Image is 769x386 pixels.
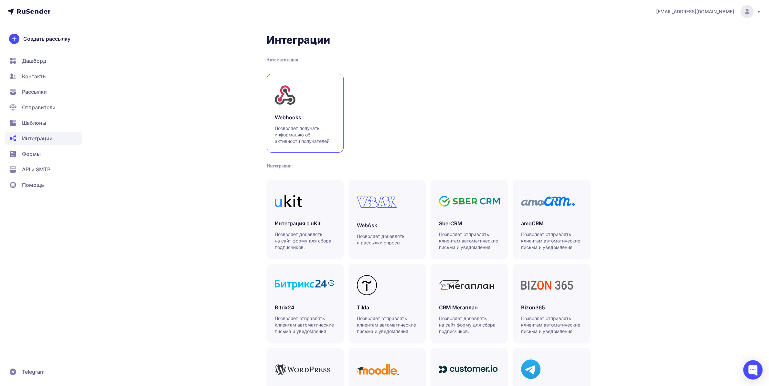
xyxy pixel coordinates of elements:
[22,88,47,96] span: Рассылки
[267,74,344,153] a: WebhooksПозволяет получать информацию об активности получателей.
[22,72,47,80] span: Контакты
[275,220,336,227] h3: Интеграция с uKit
[439,231,500,251] p: Позволяет отправлять клиентам автоматические письма и уведомления
[349,180,426,259] a: WebAskПозволяет добавлять в рассылки опросы.
[357,221,418,229] h3: WebAsk
[275,231,336,251] p: Позволяет добавлять на сайт форму для сбора подписчиков.
[22,103,56,111] span: Отправители
[513,264,590,343] a: Bizon365Позволяет отправлять клиентам автоматические письма и уведомления
[5,365,82,378] a: Telegram
[275,315,336,335] p: Позволяет отправлять клиентам автоматические письма и уведомления
[357,233,418,246] p: Позволяет добавлять в рассылки опросы.
[521,315,582,335] p: Позволяет отправлять клиентам автоматические письма и уведомления
[23,35,70,43] span: Создать рассылку
[22,181,44,189] span: Помощь
[439,315,500,335] p: Позволяет добавлять на сайт форму для сбора подписчиков.
[275,125,336,145] p: Позволяет получать информацию об активности получателей.
[439,220,500,227] h3: SberCRM
[357,304,418,311] h3: Tilda
[22,150,41,158] span: Формы
[656,8,734,15] span: [EMAIL_ADDRESS][DOMAIN_NAME]
[439,304,500,311] h3: CRM Мегаплан
[275,113,336,121] h3: Webhooks
[267,163,590,169] div: Интеграции
[431,264,508,343] a: CRM МегапланПозволяет добавлять на сайт форму для сбора подписчиков.
[349,264,426,343] a: TildaПозволяет отправлять клиентам автоматические письма и уведомления
[22,368,45,376] span: Telegram
[267,180,344,259] a: Интеграция с uKitПозволяет добавлять на сайт форму для сбора подписчиков.
[22,134,53,142] span: Интеграции
[22,166,50,173] span: API и SMTP
[513,180,590,259] a: amoCRMПозволяет отправлять клиентам автоматические письма и уведомления
[521,220,582,227] h3: amoCRM
[521,304,582,311] h3: Bizon365
[267,57,590,63] div: Автоматизация
[521,231,582,251] p: Позволяет отправлять клиентам автоматические письма и уведомления
[267,264,344,343] a: Bitrix24Позволяет отправлять клиентам автоматические письма и уведомления
[22,119,46,127] span: Шаблоны
[22,57,46,65] span: Дашборд
[357,315,418,335] p: Позволяет отправлять клиентам автоматические письма и уведомления
[431,180,508,259] a: SberCRMПозволяет отправлять клиентам автоматические письма и уведомления
[275,304,336,311] h3: Bitrix24
[267,34,590,47] h2: Интеграции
